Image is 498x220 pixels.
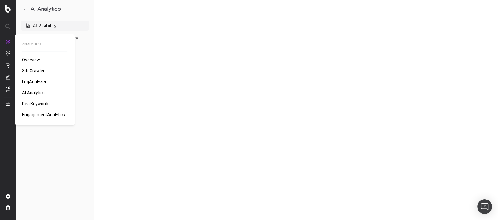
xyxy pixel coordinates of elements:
[6,102,10,106] img: Switch project
[22,112,65,117] span: EngagementAnalytics
[6,39,10,44] img: Analytics
[22,57,42,63] a: Overview
[22,68,47,74] a: SiteCrawler
[22,79,49,85] a: LogAnalyzer
[31,5,61,13] h1: AI Analytics
[6,194,10,199] img: Setting
[22,101,50,106] span: RealKeywords
[22,90,45,95] span: AI Analytics
[5,5,11,13] img: Botify logo
[6,86,10,92] img: Assist
[21,21,89,31] a: AI Visibility
[6,205,10,210] img: My account
[6,63,10,68] img: Activation
[21,33,89,43] a: AI Live-Crawl Activity
[6,51,10,56] img: Intelligence
[22,68,45,73] span: SiteCrawler
[22,90,47,96] a: AI Analytics
[22,112,67,118] a: EngagementAnalytics
[22,79,46,84] span: LogAnalyzer
[23,5,87,13] button: AI Analytics
[22,42,67,47] span: ANALYTICS
[22,57,40,62] span: Overview
[22,101,52,107] a: RealKeywords
[6,75,10,80] img: Studio
[477,199,492,214] div: Open Intercom Messenger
